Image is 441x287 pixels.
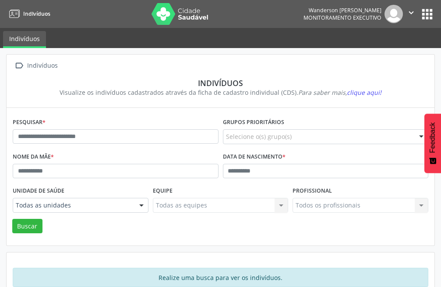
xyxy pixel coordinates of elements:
[403,5,420,23] button: 
[223,150,286,164] label: Data de nascimento
[13,184,64,198] label: Unidade de saúde
[223,116,284,129] label: Grupos prioritários
[429,122,437,153] span: Feedback
[3,31,46,48] a: Indivíduos
[303,14,381,21] span: Monitoramento Executivo
[153,184,173,198] label: Equipe
[303,7,381,14] div: Wanderson [PERSON_NAME]
[6,7,50,21] a: Indivíduos
[226,132,292,141] span: Selecione o(s) grupo(s)
[13,59,59,72] a:  Indivíduos
[385,5,403,23] img: img
[420,7,435,22] button: apps
[13,116,46,129] label: Pesquisar
[16,201,131,210] span: Todas as unidades
[19,88,422,97] div: Visualize os indivíduos cadastrados através da ficha de cadastro individual (CDS).
[406,8,416,17] i: 
[293,184,332,198] label: Profissional
[19,78,422,88] div: Indivíduos
[424,114,441,173] button: Feedback - Mostrar pesquisa
[13,268,428,287] div: Realize uma busca para ver os indivíduos.
[25,59,59,72] div: Indivíduos
[13,59,25,72] i: 
[347,88,381,97] span: clique aqui!
[12,219,42,234] button: Buscar
[13,150,54,164] label: Nome da mãe
[298,88,381,97] i: Para saber mais,
[23,10,50,17] span: Indivíduos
